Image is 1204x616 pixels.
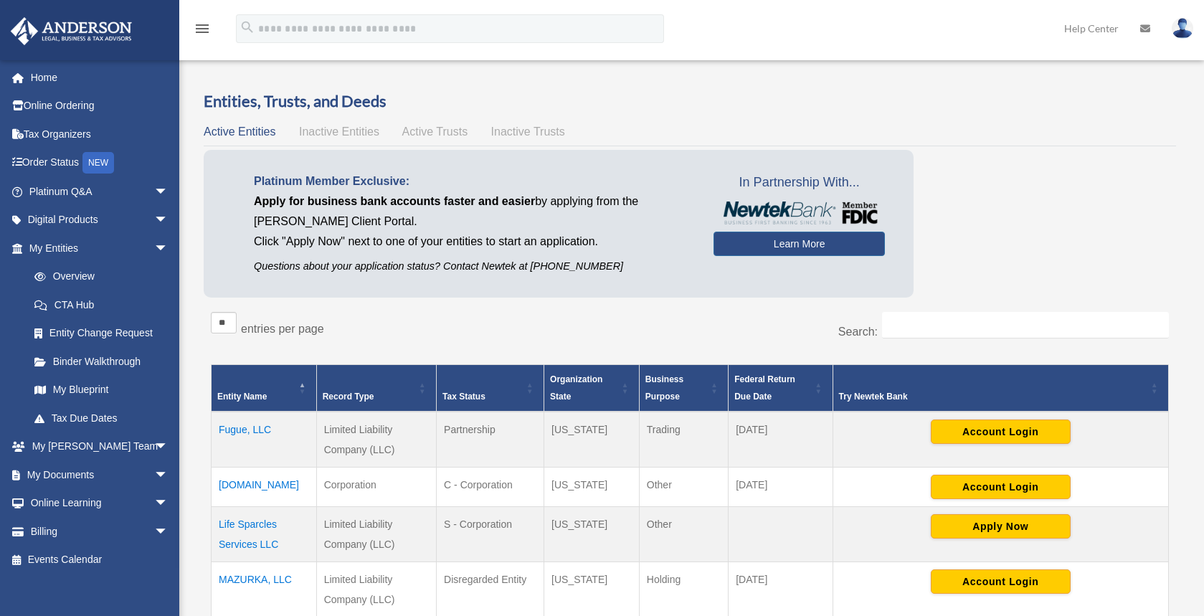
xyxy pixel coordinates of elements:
[544,468,640,507] td: [US_STATE]
[154,460,183,490] span: arrow_drop_down
[833,365,1168,412] th: Try Newtek Bank : Activate to sort
[20,290,183,319] a: CTA Hub
[729,468,833,507] td: [DATE]
[10,234,183,262] a: My Entitiesarrow_drop_down
[323,392,374,402] span: Record Type
[212,412,317,468] td: Fugue, LLC
[254,171,692,191] p: Platinum Member Exclusive:
[20,376,183,404] a: My Blueprint
[544,507,640,562] td: [US_STATE]
[714,232,885,256] a: Learn More
[437,412,544,468] td: Partnership
[10,432,190,461] a: My [PERSON_NAME] Teamarrow_drop_down
[491,125,565,138] span: Inactive Trusts
[550,374,602,402] span: Organization State
[20,404,183,432] a: Tax Due Dates
[10,148,190,178] a: Order StatusNEW
[10,63,190,92] a: Home
[639,507,728,562] td: Other
[838,326,878,338] label: Search:
[194,25,211,37] a: menu
[402,125,468,138] span: Active Trusts
[82,152,114,174] div: NEW
[212,507,317,562] td: Life Sparcles Services LLC
[10,489,190,518] a: Online Learningarrow_drop_down
[10,177,190,206] a: Platinum Q&Aarrow_drop_down
[721,202,878,224] img: NewtekBankLogoSM.png
[10,206,190,234] a: Digital Productsarrow_drop_down
[299,125,379,138] span: Inactive Entities
[204,125,275,138] span: Active Entities
[154,489,183,518] span: arrow_drop_down
[931,420,1071,444] button: Account Login
[316,412,436,468] td: Limited Liability Company (LLC)
[10,92,190,120] a: Online Ordering
[6,17,136,45] img: Anderson Advisors Platinum Portal
[544,365,640,412] th: Organization State: Activate to sort
[437,468,544,507] td: C - Corporation
[10,517,190,546] a: Billingarrow_drop_down
[212,365,317,412] th: Entity Name: Activate to invert sorting
[20,319,183,348] a: Entity Change Request
[10,546,190,574] a: Events Calendar
[442,392,485,402] span: Tax Status
[316,365,436,412] th: Record Type: Activate to sort
[154,234,183,263] span: arrow_drop_down
[154,517,183,546] span: arrow_drop_down
[714,171,885,194] span: In Partnership With...
[1172,18,1193,39] img: User Pic
[931,575,1071,587] a: Account Login
[931,514,1071,539] button: Apply Now
[254,232,692,252] p: Click "Apply Now" next to one of your entities to start an application.
[734,374,795,402] span: Federal Return Due Date
[931,480,1071,492] a: Account Login
[154,432,183,462] span: arrow_drop_down
[10,460,190,489] a: My Documentsarrow_drop_down
[316,507,436,562] td: Limited Liability Company (LLC)
[254,257,692,275] p: Questions about your application status? Contact Newtek at [PHONE_NUMBER]
[204,90,1176,113] h3: Entities, Trusts, and Deeds
[241,323,324,335] label: entries per page
[20,262,176,291] a: Overview
[639,468,728,507] td: Other
[20,347,183,376] a: Binder Walkthrough
[729,412,833,468] td: [DATE]
[254,195,535,207] span: Apply for business bank accounts faster and easier
[437,365,544,412] th: Tax Status: Activate to sort
[639,412,728,468] td: Trading
[544,412,640,468] td: [US_STATE]
[729,365,833,412] th: Federal Return Due Date: Activate to sort
[194,20,211,37] i: menu
[10,120,190,148] a: Tax Organizers
[240,19,255,35] i: search
[154,206,183,235] span: arrow_drop_down
[154,177,183,207] span: arrow_drop_down
[931,425,1071,437] a: Account Login
[931,475,1071,499] button: Account Login
[254,191,692,232] p: by applying from the [PERSON_NAME] Client Portal.
[639,365,728,412] th: Business Purpose: Activate to sort
[316,468,436,507] td: Corporation
[437,507,544,562] td: S - Corporation
[645,374,683,402] span: Business Purpose
[212,468,317,507] td: [DOMAIN_NAME]
[931,569,1071,594] button: Account Login
[839,388,1147,405] div: Try Newtek Bank
[217,392,267,402] span: Entity Name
